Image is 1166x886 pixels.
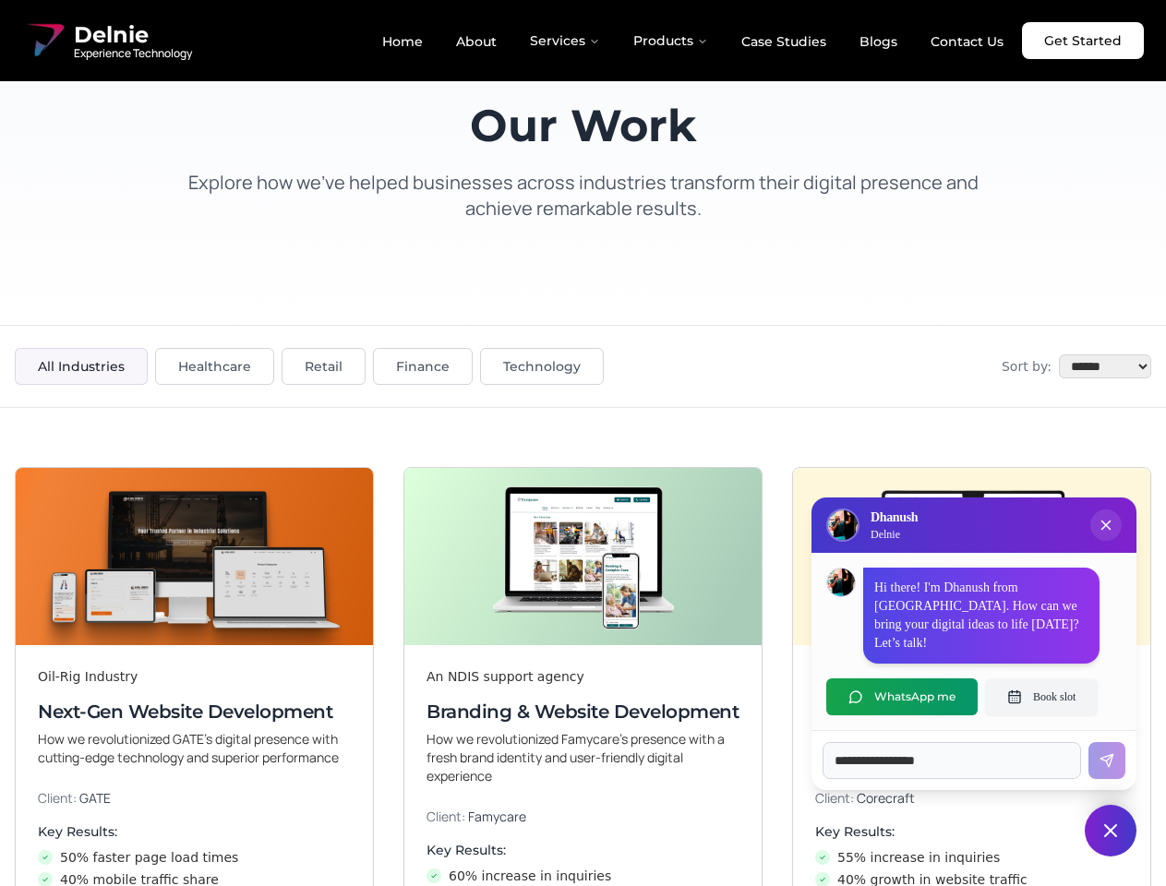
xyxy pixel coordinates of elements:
[815,848,1128,867] li: 55% increase in inquiries
[827,569,855,596] img: Dhanush
[22,18,66,63] img: Delnie Logo
[871,527,918,542] p: Delnie
[282,348,366,385] button: Retail
[845,26,912,57] a: Blogs
[427,867,739,885] li: 60% increase in inquiries
[74,20,192,50] span: Delnie
[38,789,351,808] p: Client:
[480,348,604,385] button: Technology
[985,678,1098,715] button: Book slot
[367,22,1018,59] nav: Main
[874,579,1088,653] p: Hi there! I'm Dhanush from [GEOGRAPHIC_DATA]. How can we bring your digital ideas to life [DATE]?...
[619,22,723,59] button: Products
[367,26,438,57] a: Home
[427,808,739,826] p: Client:
[38,848,351,867] li: 50% faster page load times
[793,468,1150,645] img: Digital & Brand Revamp
[1022,22,1144,59] a: Get Started
[468,808,526,825] span: Famycare
[16,468,373,645] img: Next-Gen Website Development
[427,667,739,686] div: An NDIS support agency
[515,22,615,59] button: Services
[38,730,351,767] p: How we revolutionized GATE’s digital presence with cutting-edge technology and superior performance
[38,667,351,686] div: Oil-Rig Industry
[404,468,762,645] img: Branding & Website Development
[170,103,997,148] h1: Our Work
[38,699,351,724] h3: Next-Gen Website Development
[74,46,192,61] span: Experience Technology
[155,348,274,385] button: Healthcare
[15,348,148,385] button: All Industries
[727,26,841,57] a: Case Studies
[79,789,111,807] span: GATE
[441,26,511,57] a: About
[826,678,978,715] button: WhatsApp me
[373,348,473,385] button: Finance
[1085,805,1136,856] button: Close chat
[22,18,192,63] a: Delnie Logo Full
[427,730,739,785] p: How we revolutionized Famycare’s presence with a fresh brand identity and user-friendly digital e...
[828,510,858,540] img: Delnie Logo
[1090,509,1122,541] button: Close chat popup
[1002,357,1052,376] span: Sort by:
[427,841,739,859] h4: Key Results:
[38,822,351,841] h4: Key Results:
[170,170,997,221] p: Explore how we've helped businesses across industries transform their digital presence and achiev...
[871,509,918,527] h3: Dhanush
[916,26,1018,57] a: Contact Us
[427,699,739,724] h3: Branding & Website Development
